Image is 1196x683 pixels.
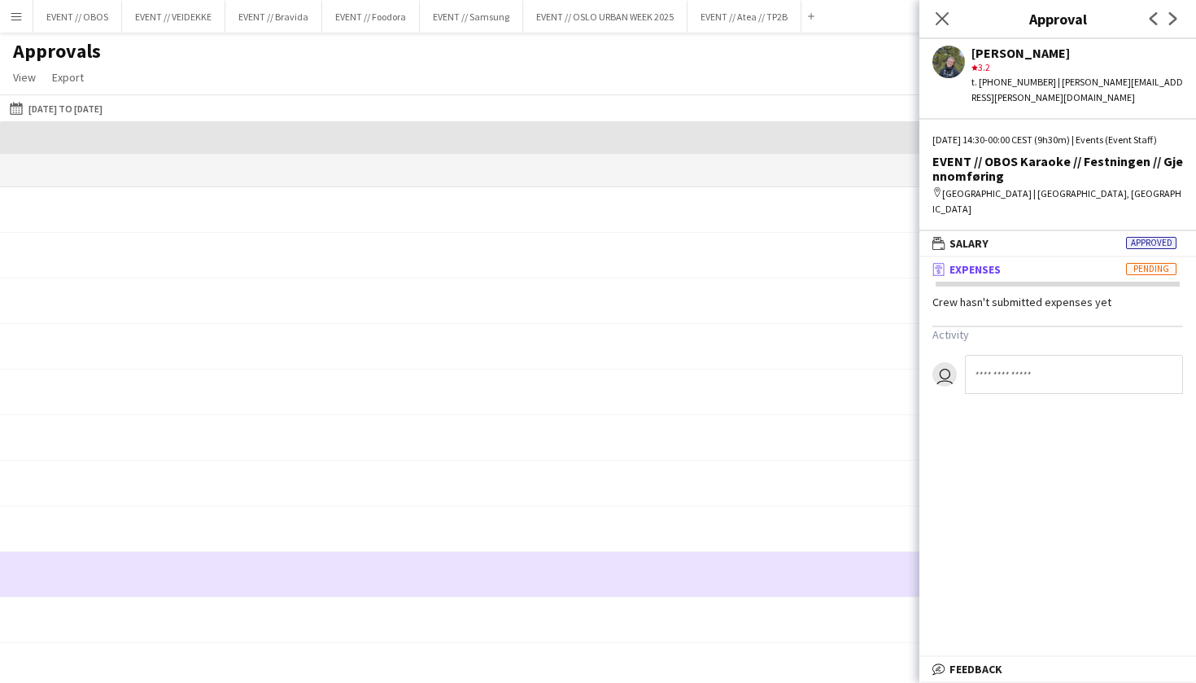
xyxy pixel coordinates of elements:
[322,1,420,33] button: EVENT // Foodora
[919,282,1196,419] div: ExpensesPending
[420,1,523,33] button: EVENT // Samsung
[122,1,225,33] button: EVENT // VEIDEKKE
[225,1,322,33] button: EVENT // Bravida
[932,186,1183,216] div: [GEOGRAPHIC_DATA] | [GEOGRAPHIC_DATA], [GEOGRAPHIC_DATA]
[52,70,84,85] span: Export
[932,154,1183,183] div: EVENT // OBOS Karaoke // Festningen // Gjennomføring
[949,662,1002,676] span: Feedback
[919,257,1196,282] mat-expansion-panel-header: ExpensesPending
[932,133,1183,147] div: [DATE] 14:30-00:00 CEST (9h30m) | Events (Event Staff)
[932,327,1183,342] h3: Activity
[971,60,1183,75] div: 3.2
[33,1,122,33] button: EVENT // OBOS
[1126,237,1176,249] span: Approved
[971,75,1183,104] div: t. [PHONE_NUMBER] | [PERSON_NAME][EMAIL_ADDRESS][PERSON_NAME][DOMAIN_NAME]
[949,236,989,251] span: Salary
[919,231,1196,256] mat-expansion-panel-header: SalaryApproved
[949,262,1001,277] span: Expenses
[13,70,36,85] span: View
[919,8,1196,29] h3: Approval
[687,1,801,33] button: EVENT // Atea // TP2B
[7,99,106,118] button: [DATE] to [DATE]
[919,295,1196,309] div: Crew hasn't submitted expenses yet
[971,46,1183,60] div: [PERSON_NAME]
[7,67,42,88] a: View
[523,1,687,33] button: EVENT // OSLO URBAN WEEK 2025
[46,67,90,88] a: Export
[1126,263,1176,275] span: Pending
[919,657,1196,681] mat-expansion-panel-header: Feedback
